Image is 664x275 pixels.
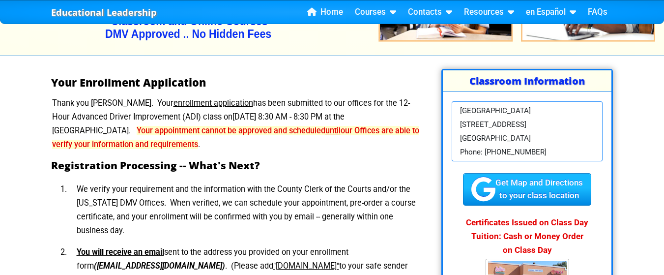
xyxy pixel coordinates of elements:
h2: Registration Processing -- What's Next? [51,159,420,171]
span: Your appointment cannot be approved and scheduled our Offices are able to verify your information... [52,126,419,149]
em: ([EMAIL_ADDRESS][DOMAIN_NAME]) [94,261,225,271]
u: until [325,126,341,135]
a: Educational Leadership [51,4,157,21]
span: [STREET_ADDRESS] [460,118,526,131]
h3: Classroom Information [443,70,611,92]
a: Home [303,5,347,20]
a: en Español [522,5,580,20]
u: You will receive an email [77,247,164,257]
div: Get Map and Directions to your class location [463,173,591,206]
strong: Certificates Issued on Class Day Tuition: Cash or Money Order on Class Day [466,217,588,255]
p: Thank you [PERSON_NAME]. Your has been submitted to our offices for the 12-Hour Advanced Driver I... [51,96,420,152]
span: [DATE] 8:30 AM - 8:30 PM at the [GEOGRAPHIC_DATA]. [52,112,345,135]
span: [GEOGRAPHIC_DATA] [460,131,531,145]
li: We verify your requirement and the information with the County Clerk of the Courts and/or the [US... [69,179,420,242]
h1: Your Enrollment Application [51,77,420,89]
span: Phone: [PHONE_NUMBER] [460,145,547,159]
a: Courses [351,5,400,20]
a: Get Map and Directionsto your class location [463,184,591,193]
a: Resources [460,5,518,20]
a: Contacts [404,5,456,20]
span: [GEOGRAPHIC_DATA] [460,104,531,118]
a: FAQs [584,5,611,20]
u: enrollment application [173,98,253,108]
u: "[DOMAIN_NAME]" [273,261,339,271]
